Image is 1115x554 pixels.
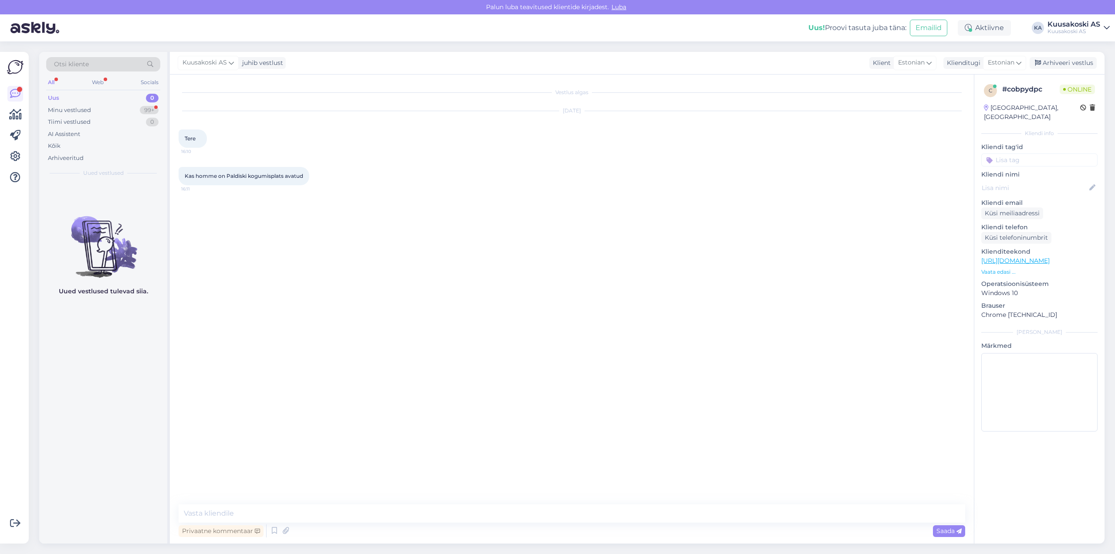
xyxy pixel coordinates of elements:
[981,232,1051,244] div: Küsi telefoninumbrit
[981,310,1098,319] p: Chrome [TECHNICAL_ID]
[1047,28,1100,35] div: Kuusakoski AS
[179,525,264,537] div: Privaatne kommentaar
[981,170,1098,179] p: Kliendi nimi
[982,183,1088,193] input: Lisa nimi
[981,268,1098,276] p: Vaata edasi ...
[181,186,214,192] span: 16:11
[808,24,825,32] b: Uus!
[981,289,1098,298] p: Windows 10
[981,279,1098,289] p: Operatsioonisüsteem
[90,77,105,88] div: Web
[981,223,1098,232] p: Kliendi telefon
[182,58,227,68] span: Kuusakoski AS
[1047,21,1100,28] div: Kuusakoski AS
[943,58,980,68] div: Klienditugi
[989,87,993,94] span: c
[981,207,1043,219] div: Küsi meiliaadressi
[140,106,159,115] div: 99+
[988,58,1014,68] span: Estonian
[146,94,159,102] div: 0
[898,58,925,68] span: Estonian
[981,153,1098,167] input: Lisa tag
[1032,22,1044,34] div: KA
[48,154,84,163] div: Arhiveeritud
[981,198,1098,207] p: Kliendi email
[39,201,167,279] img: No chats
[179,107,965,115] div: [DATE]
[1060,85,1095,94] span: Online
[981,129,1098,137] div: Kliendi info
[48,130,80,139] div: AI Assistent
[48,94,59,102] div: Uus
[83,169,124,177] span: Uued vestlused
[1047,21,1110,35] a: Kuusakoski ASKuusakoski AS
[48,142,61,150] div: Kõik
[59,287,148,296] p: Uued vestlused tulevad siia.
[958,20,1011,36] div: Aktiivne
[1030,57,1097,69] div: Arhiveeri vestlus
[46,77,56,88] div: All
[185,173,303,179] span: Kas homme on Paldiski kogumisplats avatud
[48,106,91,115] div: Minu vestlused
[981,143,1098,152] p: Kliendi tag'id
[1002,84,1060,95] div: # cobpydpc
[609,3,629,11] span: Luba
[981,257,1050,265] a: [URL][DOMAIN_NAME]
[7,59,24,75] img: Askly Logo
[984,103,1080,122] div: [GEOGRAPHIC_DATA], [GEOGRAPHIC_DATA]
[808,23,906,33] div: Proovi tasuta juba täna:
[181,148,214,155] span: 16:10
[54,60,89,69] span: Otsi kliente
[981,341,1098,350] p: Märkmed
[936,527,962,535] span: Saada
[185,135,196,142] span: Tere
[146,118,159,126] div: 0
[48,118,91,126] div: Tiimi vestlused
[179,88,965,96] div: Vestlus algas
[910,20,947,36] button: Emailid
[139,77,160,88] div: Socials
[239,58,283,68] div: juhib vestlust
[981,301,1098,310] p: Brauser
[869,58,891,68] div: Klient
[981,247,1098,256] p: Klienditeekond
[981,328,1098,336] div: [PERSON_NAME]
